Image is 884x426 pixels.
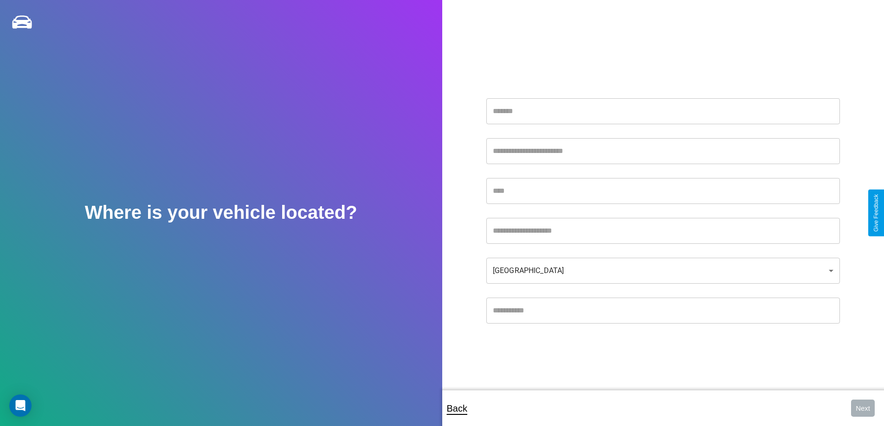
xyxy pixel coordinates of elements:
[851,400,875,417] button: Next
[486,258,840,284] div: [GEOGRAPHIC_DATA]
[9,394,32,417] div: Open Intercom Messenger
[447,400,467,417] p: Back
[873,194,879,232] div: Give Feedback
[85,202,357,223] h2: Where is your vehicle located?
